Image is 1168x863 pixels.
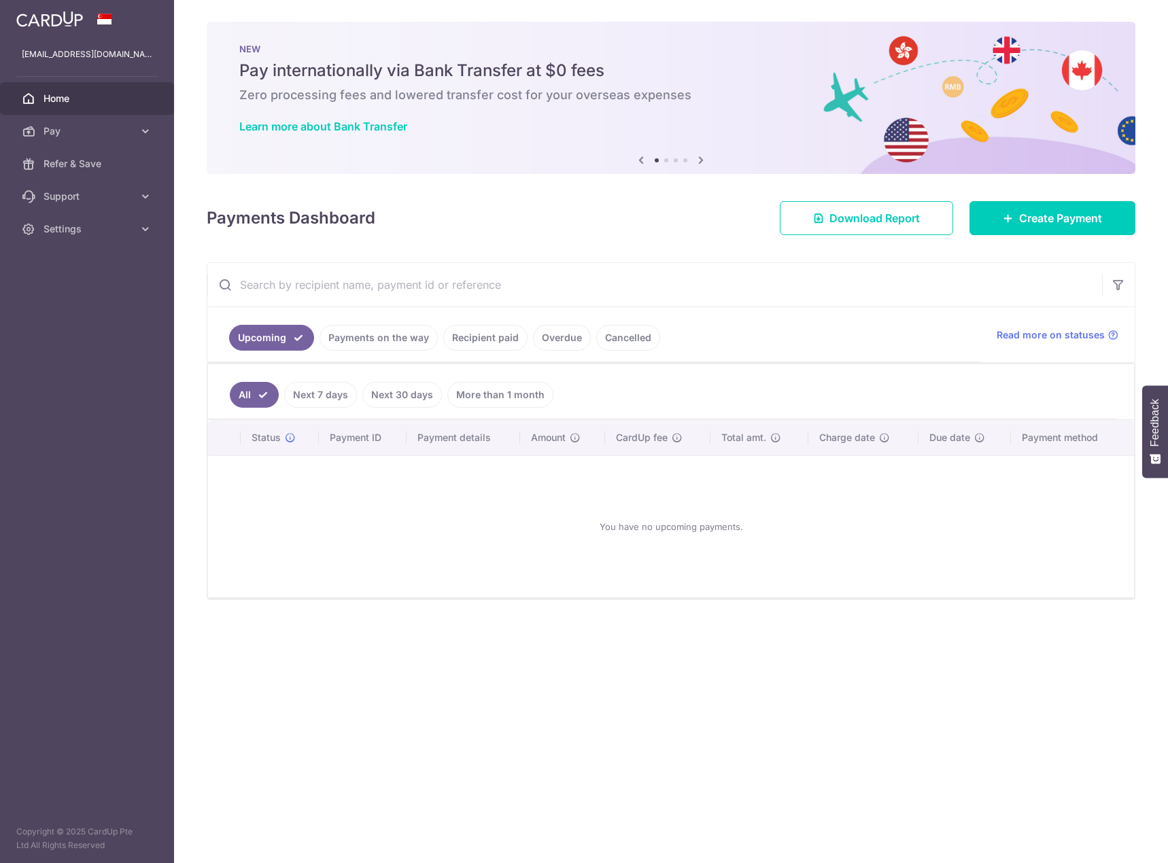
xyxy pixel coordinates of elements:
[997,328,1118,342] a: Read more on statuses
[239,120,407,133] a: Learn more about Bank Transfer
[997,328,1105,342] span: Read more on statuses
[616,431,668,444] span: CardUp fee
[596,325,660,351] a: Cancelled
[22,48,152,61] p: [EMAIL_ADDRESS][DOMAIN_NAME]
[929,431,970,444] span: Due date
[1142,385,1168,478] button: Feedback - Show survey
[780,201,953,235] a: Download Report
[1149,399,1161,446] span: Feedback
[362,382,442,408] a: Next 30 days
[239,87,1103,103] h6: Zero processing fees and lowered transfer cost for your overseas expenses
[207,263,1102,306] input: Search by recipient name, payment id or reference
[284,382,357,408] a: Next 7 days
[229,325,314,351] a: Upcoming
[16,11,83,27] img: CardUp
[239,43,1103,54] p: NEW
[319,420,407,455] th: Payment ID
[1019,210,1102,226] span: Create Payment
[533,325,591,351] a: Overdue
[969,201,1135,235] a: Create Payment
[1011,420,1134,455] th: Payment method
[44,92,133,105] span: Home
[443,325,528,351] a: Recipient paid
[829,210,920,226] span: Download Report
[44,157,133,171] span: Refer & Save
[252,431,281,444] span: Status
[230,382,279,408] a: All
[447,382,553,408] a: More than 1 month
[407,420,520,455] th: Payment details
[207,206,375,230] h4: Payments Dashboard
[44,190,133,203] span: Support
[320,325,438,351] a: Payments on the way
[531,431,566,444] span: Amount
[239,60,1103,82] h5: Pay internationally via Bank Transfer at $0 fees
[819,431,875,444] span: Charge date
[224,467,1118,586] div: You have no upcoming payments.
[207,22,1135,174] img: Bank transfer banner
[44,124,133,138] span: Pay
[44,222,133,236] span: Settings
[721,431,766,444] span: Total amt.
